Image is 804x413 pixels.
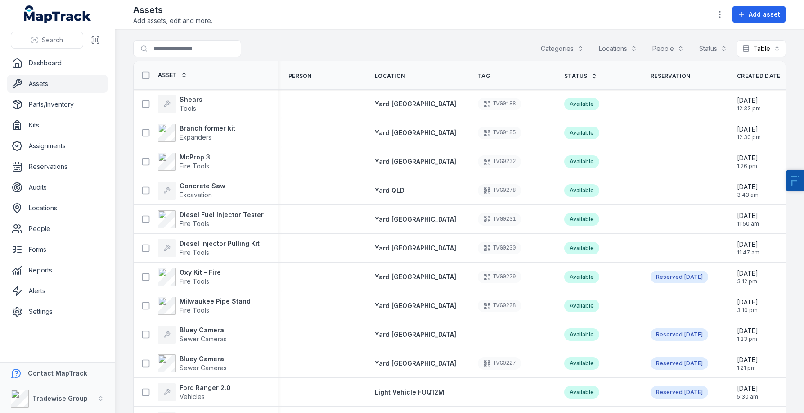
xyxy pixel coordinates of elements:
[375,100,456,108] span: Yard [GEOGRAPHIC_DATA]
[732,6,786,23] button: Add asset
[158,72,187,79] a: Asset
[564,213,599,226] div: Available
[651,357,708,370] a: Reserved[DATE]
[375,359,456,367] span: Yard [GEOGRAPHIC_DATA]
[7,116,108,134] a: Kits
[737,298,758,314] time: 23/07/2025, 3:10:07 pm
[375,273,456,281] span: Yard [GEOGRAPHIC_DATA]
[375,330,456,339] a: Yard [GEOGRAPHIC_DATA]
[737,154,758,170] time: 09/09/2025, 1:26:24 pm
[737,298,758,307] span: [DATE]
[651,271,708,283] a: Reserved[DATE]
[737,154,758,163] span: [DATE]
[375,302,456,309] span: Yard [GEOGRAPHIC_DATA]
[737,355,758,364] span: [DATE]
[7,199,108,217] a: Locations
[375,128,456,137] a: Yard [GEOGRAPHIC_DATA]
[535,40,589,57] button: Categories
[158,297,251,315] a: Milwaukee Pipe StandFire Tools
[651,328,708,341] a: Reserved[DATE]
[180,210,264,219] strong: Diesel Fuel Injector Tester
[180,326,227,335] strong: Bluey Camera
[564,328,599,341] div: Available
[7,95,108,113] a: Parts/Inventory
[737,73,781,80] span: Created Date
[180,191,212,199] span: Excavation
[737,336,758,343] span: 1:23 pm
[737,182,759,199] time: 03/09/2025, 3:43:18 am
[684,273,703,280] span: [DATE]
[564,98,599,110] div: Available
[564,73,588,80] span: Status
[737,125,761,141] time: 16/09/2025, 12:30:06 pm
[133,16,212,25] span: Add assets, edit and more.
[7,261,108,279] a: Reports
[737,355,758,372] time: 22/07/2025, 1:21:39 pm
[564,300,599,312] div: Available
[7,282,108,300] a: Alerts
[11,32,83,49] button: Search
[375,301,456,310] a: Yard [GEOGRAPHIC_DATA]
[478,213,521,226] div: TWG0231
[375,388,444,396] span: Light Vehicle FOQ12M
[737,240,759,249] span: [DATE]
[375,73,405,80] span: Location
[684,331,703,338] time: 20/08/2025, 3:00:00 am
[180,162,209,170] span: Fire Tools
[737,393,758,400] span: 5:30 am
[158,383,231,401] a: Ford Ranger 2.0Vehicles
[158,182,225,200] a: Concrete SawExcavation
[737,96,761,105] span: [DATE]
[737,105,761,112] span: 12:33 pm
[158,268,221,286] a: Oxy Kit - FireFire Tools
[375,244,456,252] span: Yard [GEOGRAPHIC_DATA]
[375,158,456,165] span: Yard [GEOGRAPHIC_DATA]
[737,327,758,343] time: 22/07/2025, 1:23:22 pm
[478,155,521,168] div: TWG0232
[158,210,264,228] a: Diesel Fuel Injector TesterFire Tools
[7,303,108,321] a: Settings
[180,95,202,104] strong: Shears
[7,241,108,259] a: Forms
[180,133,211,141] span: Expanders
[7,220,108,238] a: People
[375,359,456,368] a: Yard [GEOGRAPHIC_DATA]
[7,54,108,72] a: Dashboard
[375,215,456,223] span: Yard [GEOGRAPHIC_DATA]
[478,271,521,283] div: TWG0229
[32,395,88,402] strong: Tradewise Group
[684,389,703,396] time: 04/06/2025, 6:00:00 am
[737,307,758,314] span: 3:10 pm
[651,357,708,370] div: Reserved
[180,297,251,306] strong: Milwaukee Pipe Stand
[375,157,456,166] a: Yard [GEOGRAPHIC_DATA]
[737,211,759,220] span: [DATE]
[651,73,690,80] span: Reservation
[478,98,521,110] div: TWG0188
[564,271,599,283] div: Available
[180,383,231,392] strong: Ford Ranger 2.0
[180,354,227,363] strong: Bluey Camera
[737,182,759,191] span: [DATE]
[737,134,761,141] span: 12:30 pm
[564,357,599,370] div: Available
[737,278,758,285] span: 3:12 pm
[651,386,708,399] div: Reserved
[749,10,780,19] span: Add asset
[42,36,63,45] span: Search
[375,100,456,109] a: Yard [GEOGRAPHIC_DATA]
[737,40,786,57] button: Table
[375,186,404,195] a: Yard QLD
[158,239,260,257] a: Diesel Injector Pulling KitFire Tools
[375,186,404,194] span: Yard QLD
[737,211,759,227] time: 27/08/2025, 11:50:16 am
[288,73,312,80] span: Person
[684,273,703,281] time: 18/09/2025, 4:00:00 am
[737,240,759,256] time: 27/08/2025, 11:47:17 am
[651,386,708,399] a: Reserved[DATE]
[158,95,202,113] a: ShearsTools
[684,331,703,338] span: [DATE]
[158,124,235,142] a: Branch former kitExpanders
[737,364,758,372] span: 1:21 pm
[180,182,225,191] strong: Concrete Saw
